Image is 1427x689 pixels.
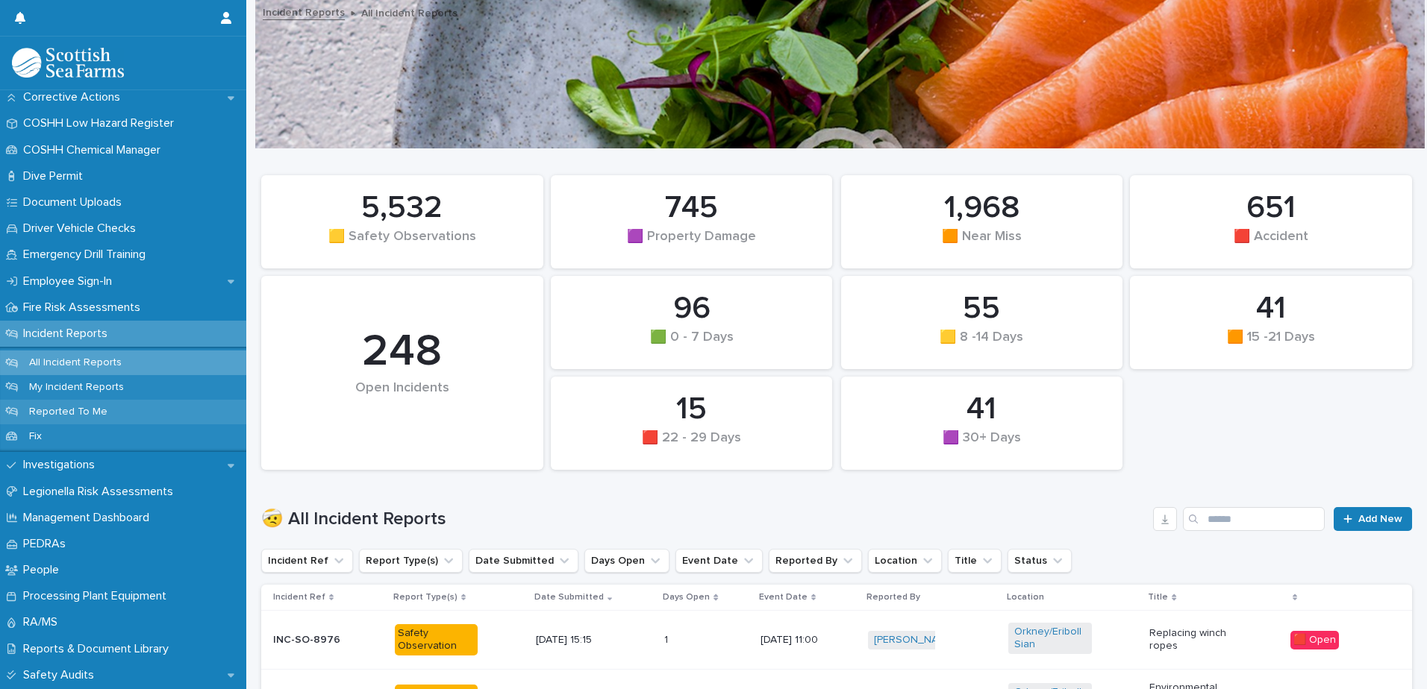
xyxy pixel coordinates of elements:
[948,549,1002,573] button: Title
[17,615,69,629] p: RA/MS
[1183,507,1325,531] input: Search
[1148,589,1168,605] p: Title
[576,229,808,260] div: 🟪 Property Damage
[576,189,808,227] div: 745
[1358,514,1402,524] span: Add New
[273,634,356,646] p: INC-SO-8976
[12,48,124,78] img: bPIBxiqnSb2ggTQWdOVV
[17,430,54,443] p: Fix
[17,642,181,656] p: Reports & Document Library
[287,325,518,379] div: 248
[1149,627,1232,652] p: Replacing winch ropes
[536,634,619,646] p: [DATE] 15:15
[273,589,325,605] p: Incident Ref
[17,511,161,525] p: Management Dashboard
[1014,626,1085,651] a: Orkney/Eriboll Sian
[1155,290,1387,327] div: 41
[769,549,862,573] button: Reported By
[17,356,134,369] p: All Incident Reports
[1007,589,1044,605] p: Location
[576,391,808,428] div: 15
[17,327,119,341] p: Incident Reports
[17,406,119,418] p: Reported To Me
[361,4,458,20] p: All Incident Reports
[1155,189,1387,227] div: 651
[576,290,808,327] div: 96
[1155,330,1387,361] div: 🟧 15 -21 Days
[17,563,71,577] p: People
[868,549,942,573] button: Location
[675,549,763,573] button: Event Date
[761,634,843,646] p: [DATE] 11:00
[17,248,157,262] p: Emergency Drill Training
[1008,549,1072,573] button: Status
[866,391,1098,428] div: 41
[263,3,345,20] a: Incident Reports
[663,589,710,605] p: Days Open
[17,458,107,472] p: Investigations
[866,189,1098,227] div: 1,968
[17,143,172,157] p: COSHH Chemical Manager
[534,589,604,605] p: Date Submitted
[664,631,671,646] p: 1
[866,589,920,605] p: Reported By
[866,430,1098,462] div: 🟪 30+ Days
[261,509,1147,530] h1: 🤕 All Incident Reports
[261,549,353,573] button: Incident Ref
[1290,631,1339,649] div: 🟥 Open
[17,485,185,499] p: Legionella Risk Assessments
[17,301,152,315] p: Fire Risk Assessments
[17,274,124,289] p: Employee Sign-In
[17,195,134,210] p: Document Uploads
[359,549,463,573] button: Report Type(s)
[17,381,136,394] p: My Incident Reports
[866,290,1098,327] div: 55
[1155,229,1387,260] div: 🟥 Accident
[866,330,1098,361] div: 🟨 8 -14 Days
[17,589,178,603] p: Processing Plant Equipment
[584,549,669,573] button: Days Open
[395,624,478,655] div: Safety Observation
[576,330,808,361] div: 🟩 0 - 7 Days
[17,90,132,104] p: Corrective Actions
[393,589,458,605] p: Report Type(s)
[17,169,95,183] p: Dive Permit
[287,380,518,427] div: Open Incidents
[1334,507,1412,531] a: Add New
[287,229,518,260] div: 🟨 Safety Observations
[17,668,106,682] p: Safety Audits
[17,537,78,551] p: PEDRAs
[261,611,1412,670] tr: INC-SO-8976Safety Observation[DATE] 15:1511 [DATE] 11:00[PERSON_NAME] Orkney/Eriboll Sian Replaci...
[17,221,148,236] p: Driver Vehicle Checks
[17,116,186,130] p: COSHH Low Hazard Register
[874,634,955,646] a: [PERSON_NAME]
[576,430,808,462] div: 🟥 22 - 29 Days
[469,549,578,573] button: Date Submitted
[866,229,1098,260] div: 🟧 Near Miss
[287,189,518,227] div: 5,532
[759,589,808,605] p: Event Date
